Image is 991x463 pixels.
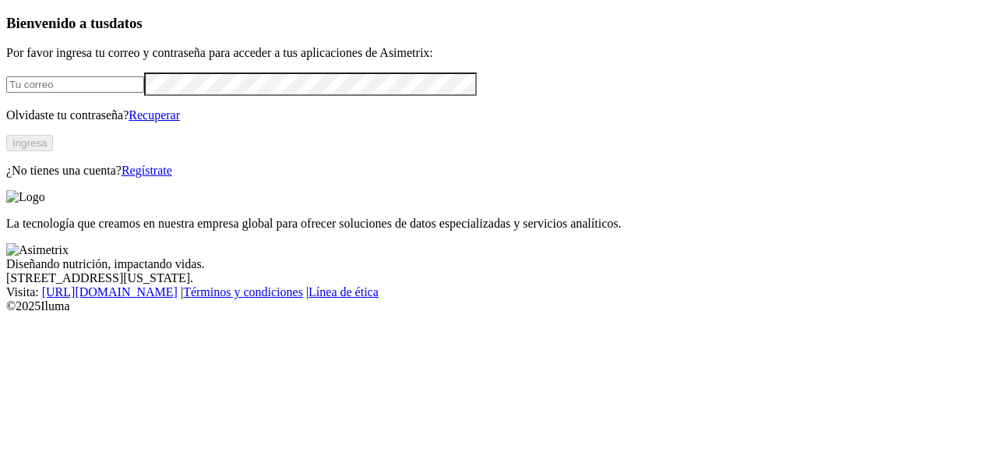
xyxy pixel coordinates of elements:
[42,285,178,299] a: [URL][DOMAIN_NAME]
[183,285,303,299] a: Términos y condiciones
[6,135,53,151] button: Ingresa
[6,164,985,178] p: ¿No tienes una cuenta?
[6,243,69,257] img: Asimetrix
[6,271,985,285] div: [STREET_ADDRESS][US_STATE].
[6,257,985,271] div: Diseñando nutrición, impactando vidas.
[6,285,985,299] div: Visita : | |
[6,108,985,122] p: Olvidaste tu contraseña?
[109,15,143,31] span: datos
[6,76,144,93] input: Tu correo
[122,164,172,177] a: Regístrate
[6,217,985,231] p: La tecnología que creamos en nuestra empresa global para ofrecer soluciones de datos especializad...
[6,15,985,32] h3: Bienvenido a tus
[6,299,985,313] div: © 2025 Iluma
[6,46,985,60] p: Por favor ingresa tu correo y contraseña para acceder a tus aplicaciones de Asimetrix:
[309,285,379,299] a: Línea de ética
[129,108,180,122] a: Recuperar
[6,190,45,204] img: Logo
